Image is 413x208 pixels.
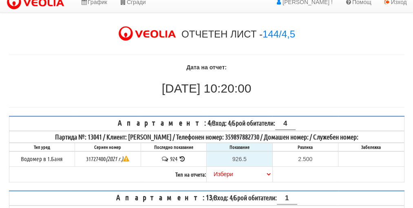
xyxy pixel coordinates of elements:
span: Апартамент: 13 [116,193,212,202]
b: Тип на отчета: [175,170,206,178]
th: Забележка [338,143,404,151]
a: 144/4,5 [263,29,295,40]
th: Последно показание [141,143,207,151]
span: История на показанията [179,155,186,162]
td: 31727400 [75,151,141,167]
h2: [DATE] 10:20:00 [9,82,404,95]
span: Апартамент: 4 [118,118,211,127]
span: Вход: 4 [212,119,231,127]
i: Метрологична годност до 2021г. [106,155,129,162]
span: 924 [170,155,177,162]
label: Дата на отчет: [186,63,227,71]
th: Сериен номер [75,143,141,151]
img: VeoliaLogo.png [118,25,180,42]
span: Вход: 4 [214,193,232,201]
th: Показание [207,143,273,151]
div: Партида №: 13041 / Клиент: [PERSON_NAME] / Телефонен номер: 359897882730 / Домашен номер: / Служе... [10,132,404,142]
span: История на забележките [161,155,170,162]
span: Брой обитатели: [232,119,296,127]
span: Брой обитатели: [234,193,297,201]
h3: ОТЧЕТЕН ЛИСТ - [181,29,295,40]
th: / / [9,116,404,131]
th: Тип уред [9,143,75,151]
td: Водомер в 1.Баня [9,151,75,167]
th: Разлика [272,143,338,151]
th: / / [9,191,404,206]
